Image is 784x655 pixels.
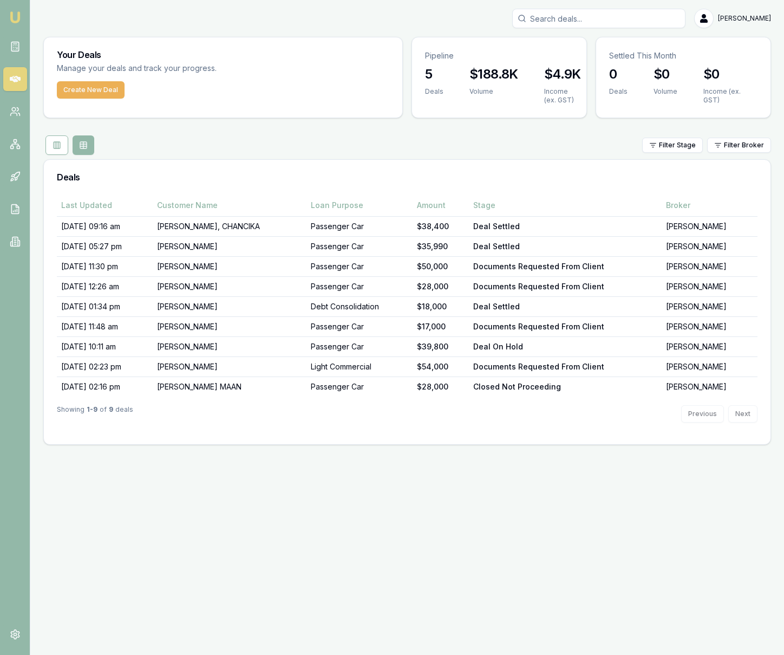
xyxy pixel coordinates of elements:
td: [PERSON_NAME] [662,296,757,316]
div: $50,000 [417,261,465,272]
div: $35,990 [417,241,465,252]
td: [DATE] 09:16 am [57,216,153,236]
td: Light Commercial [306,356,413,377]
div: Documents Requested From Client [473,321,657,332]
td: Passenger Car [306,256,413,276]
div: Income (ex. GST) [544,87,581,105]
td: Passenger Car [306,236,413,256]
div: Deals [425,87,443,96]
td: [DATE] 02:16 pm [57,377,153,397]
button: Filter Broker [707,138,771,153]
div: Deal Settled [473,301,657,312]
strong: 1 - 9 [87,405,97,423]
div: Documents Requested From Client [473,261,657,272]
h3: $4.9K [544,66,581,83]
img: emu-icon-u.png [9,11,22,24]
td: [PERSON_NAME] [153,336,306,356]
td: [PERSON_NAME] [153,276,306,296]
td: [PERSON_NAME] [662,216,757,236]
div: $39,800 [417,341,465,352]
div: Showing of deals [57,405,133,423]
h3: 5 [425,66,443,83]
td: [PERSON_NAME] [662,256,757,276]
td: [PERSON_NAME] [662,276,757,296]
td: [DATE] 12:26 am [57,276,153,296]
div: $54,000 [417,361,465,372]
h3: 0 [609,66,628,83]
button: Filter Stage [642,138,703,153]
div: Income (ex. GST) [703,87,757,105]
h3: Deals [57,173,757,181]
td: [PERSON_NAME] [153,356,306,377]
div: Volume [654,87,677,96]
div: $28,000 [417,281,465,292]
div: Stage [473,200,657,211]
input: Search deals [512,9,685,28]
div: Deal Settled [473,241,657,252]
div: Documents Requested From Client [473,281,657,292]
div: Customer Name [157,200,302,211]
td: [PERSON_NAME] [153,256,306,276]
td: [PERSON_NAME] [153,236,306,256]
td: [DATE] 02:23 pm [57,356,153,377]
td: [PERSON_NAME] [153,296,306,316]
div: Volume [469,87,518,96]
td: Passenger Car [306,377,413,397]
td: [PERSON_NAME] [662,377,757,397]
td: [PERSON_NAME] [662,336,757,356]
div: Amount [417,200,465,211]
div: Documents Requested From Client [473,361,657,372]
span: Filter Broker [724,141,764,150]
td: Passenger Car [306,276,413,296]
td: Passenger Car [306,216,413,236]
div: Broker [666,200,753,211]
td: [PERSON_NAME] MAAN [153,377,306,397]
div: Last Updated [61,200,148,211]
td: [PERSON_NAME] [662,356,757,377]
div: $28,000 [417,381,465,392]
td: [PERSON_NAME] [153,316,306,336]
h3: $188.8K [469,66,518,83]
td: [DATE] 05:27 pm [57,236,153,256]
div: Loan Purpose [311,200,408,211]
td: [DATE] 01:34 pm [57,296,153,316]
div: Closed Not Proceeding [473,381,657,392]
p: Manage your deals and track your progress. [57,62,334,75]
span: [PERSON_NAME] [718,14,771,23]
strong: 9 [109,405,113,423]
td: [PERSON_NAME] [662,236,757,256]
td: [PERSON_NAME] [662,316,757,336]
td: Passenger Car [306,336,413,356]
td: [DATE] 11:48 am [57,316,153,336]
td: Passenger Car [306,316,413,336]
div: Deal On Hold [473,341,657,352]
h3: $0 [654,66,677,83]
div: $17,000 [417,321,465,332]
button: Create New Deal [57,81,125,99]
td: [PERSON_NAME], CHANCIKA [153,216,306,236]
td: Debt Consolidation [306,296,413,316]
td: [DATE] 11:30 pm [57,256,153,276]
p: Pipeline [425,50,573,61]
div: Deal Settled [473,221,657,232]
td: [DATE] 10:11 am [57,336,153,356]
h3: Your Deals [57,50,389,59]
div: Deals [609,87,628,96]
div: $18,000 [417,301,465,312]
span: Filter Stage [659,141,696,150]
h3: $0 [703,66,757,83]
p: Settled This Month [609,50,757,61]
div: $38,400 [417,221,465,232]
